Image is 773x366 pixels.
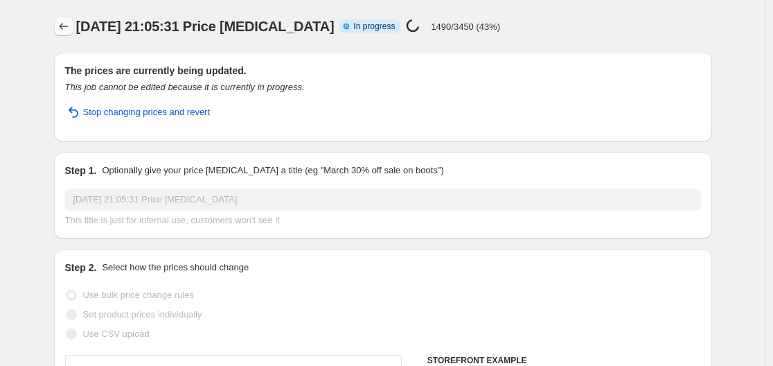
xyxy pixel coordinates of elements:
span: Use CSV upload [83,329,150,339]
span: In progress [353,21,395,32]
span: This title is just for internal use, customers won't see it [65,215,280,225]
input: 30% off holiday sale [65,189,701,211]
button: Price change jobs [54,17,73,36]
p: 1490/3450 (43%) [431,21,500,32]
p: Optionally give your price [MEDICAL_DATA] a title (eg "March 30% off sale on boots") [102,164,443,177]
h2: The prices are currently being updated. [65,64,701,78]
span: Stop changing prices and revert [83,105,211,119]
h2: Step 2. [65,261,97,274]
i: This job cannot be edited because it is currently in progress. [65,82,305,92]
span: [DATE] 21:05:31 Price [MEDICAL_DATA] [76,19,335,34]
span: Set product prices individually [83,309,202,320]
h6: STOREFRONT EXAMPLE [427,355,701,366]
h2: Step 1. [65,164,97,177]
span: Use bulk price change rules [83,290,194,300]
button: Stop changing prices and revert [57,101,219,123]
p: Select how the prices should change [102,261,249,274]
